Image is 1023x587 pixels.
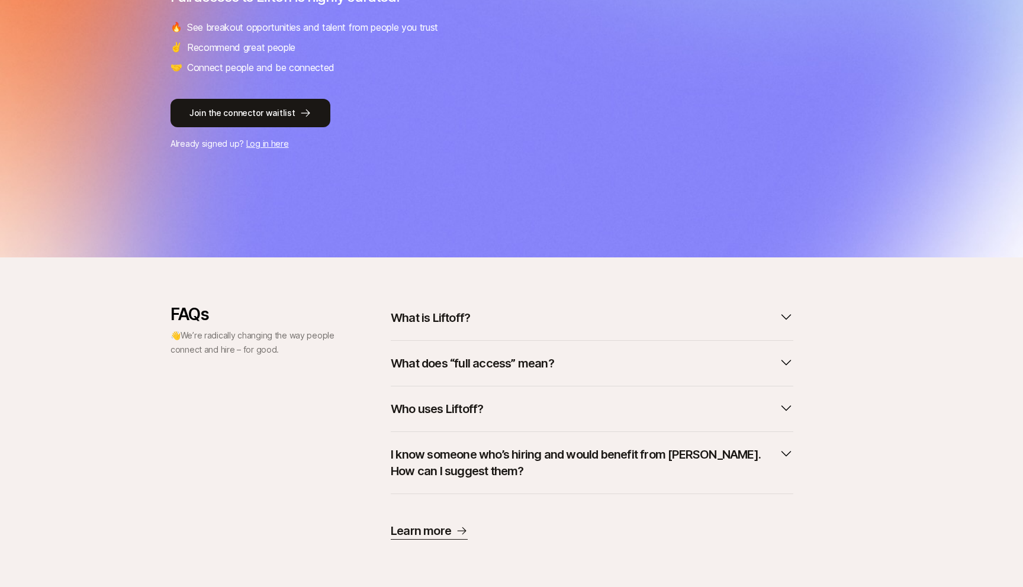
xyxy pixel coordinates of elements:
[391,350,793,376] button: What does “full access” mean?
[391,523,451,539] p: Learn more
[170,99,852,127] a: Join the connector waitlist
[170,305,336,324] p: FAQs
[170,99,330,127] button: Join the connector waitlist
[391,401,483,417] p: Who uses Liftoff?
[391,355,554,372] p: What does “full access” mean?
[170,60,182,75] span: 🤝
[391,523,468,540] a: Learn more
[187,20,438,35] p: See breakout opportunities and talent from people you trust
[170,20,182,35] span: 🔥
[391,441,793,484] button: I know someone who’s hiring and would benefit from [PERSON_NAME]. How can I suggest them?
[391,446,774,479] p: I know someone who’s hiring and would benefit from [PERSON_NAME]. How can I suggest them?
[187,40,295,55] p: Recommend great people
[391,309,470,326] p: What is Liftoff?
[170,40,182,55] span: ✌️
[246,138,289,149] a: Log in here
[170,328,336,357] p: 👋
[391,305,793,331] button: What is Liftoff?
[391,396,793,422] button: Who uses Liftoff?
[170,330,334,354] span: We’re radically changing the way people connect and hire – for good.
[187,60,334,75] p: Connect people and be connected
[170,137,852,151] p: Already signed up?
